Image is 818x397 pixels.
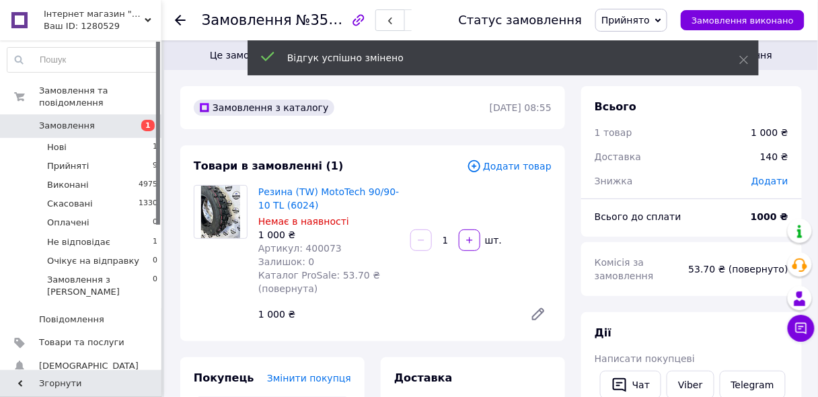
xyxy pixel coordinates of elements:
[296,11,392,28] span: №355786994
[47,255,139,267] span: Очікує на відправку
[751,176,788,186] span: Додати
[681,10,805,30] button: Замовлення виконано
[595,353,695,364] span: Написати покупцеві
[201,186,241,238] img: Резина (TW) MotoTech 90/90-10 TL (6024)
[258,228,400,242] div: 1 000 ₴
[153,141,157,153] span: 1
[153,217,157,229] span: 0
[7,48,158,72] input: Пошук
[258,256,315,267] span: Залишок: 0
[194,371,254,384] span: Покупець
[595,257,654,281] span: Комісія за замовлення
[595,127,632,138] span: 1 товар
[394,371,453,384] span: Доставка
[692,15,794,26] span: Замовлення виконано
[153,255,157,267] span: 0
[525,301,552,328] a: Редагувати
[490,102,552,113] time: [DATE] 08:55
[595,211,681,222] span: Всього до сплати
[39,85,161,109] span: Замовлення та повідомлення
[287,51,706,65] div: Відгук успішно змінено
[47,274,153,298] span: Замовлення з [PERSON_NAME]
[751,211,788,222] b: 1000 ₴
[47,141,67,153] span: Нові
[47,160,89,172] span: Прийняті
[595,326,611,339] span: Дії
[258,186,399,211] a: Резина (TW) MotoTech 90/90-10 TL (6024)
[595,100,636,113] span: Всього
[39,360,139,372] span: [DEMOGRAPHIC_DATA]
[47,179,89,191] span: Виконані
[258,216,349,227] span: Немає в наявності
[601,15,650,26] span: Прийнято
[267,373,351,384] span: Змінити покупця
[47,198,93,210] span: Скасовані
[180,48,802,62] span: Це замовлення не впливає на ваш рейтинг, оскільки покупець не забрав посилку або відмовився від о...
[459,13,583,27] div: Статус замовлення
[175,13,186,27] div: Повернутися назад
[751,126,788,139] div: 1 000 ₴
[153,160,157,172] span: 9
[482,233,503,247] div: шт.
[47,236,110,248] span: Не відповідає
[467,159,552,174] span: Додати товар
[47,217,89,229] span: Оплачені
[44,8,145,20] span: Інтернет магазин "МотоВело" - найкраща техніка для вас!
[39,336,124,349] span: Товари та послуги
[788,315,815,342] button: Чат з покупцем
[194,159,344,172] span: Товари в замовленні (1)
[258,270,380,294] span: Каталог ProSale: 53.70 ₴ (повернута)
[595,176,633,186] span: Знижка
[141,120,155,131] span: 1
[253,305,519,324] div: 1 000 ₴
[44,20,161,32] div: Ваш ID: 1280529
[689,264,788,275] span: 53.70 ₴ (повернуто)
[595,151,641,162] span: Доставка
[39,120,95,132] span: Замовлення
[139,179,157,191] span: 4975
[39,314,104,326] span: Повідомлення
[153,236,157,248] span: 1
[153,274,157,298] span: 0
[139,198,157,210] span: 1330
[194,100,334,116] div: Замовлення з каталогу
[258,243,342,254] span: Артикул: 400073
[752,142,796,172] div: 140 ₴
[202,12,292,28] span: Замовлення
